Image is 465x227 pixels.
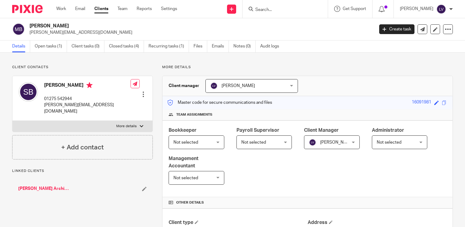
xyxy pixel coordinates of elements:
p: More details [162,65,453,70]
span: Bookkeeper [169,128,197,133]
span: Management Accountant [169,156,198,168]
h4: Address [308,219,446,226]
p: Master code for secure communications and files [167,100,272,106]
span: Team assignments [176,112,212,117]
p: [PERSON_NAME][EMAIL_ADDRESS][DOMAIN_NAME] [30,30,370,36]
span: [PERSON_NAME] [320,140,354,145]
a: Recurring tasks (1) [149,40,189,52]
h3: Client manager [169,83,199,89]
a: Email [75,6,85,12]
p: [PERSON_NAME][EMAIL_ADDRESS][DOMAIN_NAME] [44,102,131,114]
p: Linked clients [12,169,153,173]
p: 01275 542944 [44,96,131,102]
a: Files [194,40,207,52]
a: Reports [137,6,152,12]
a: Details [12,40,30,52]
span: Client Manager [304,128,339,133]
p: More details [116,124,137,129]
span: Not selected [173,176,198,180]
span: Payroll Supervisor [236,128,279,133]
img: svg%3E [19,82,38,102]
div: 16091981 [412,99,431,106]
p: Client contacts [12,65,153,70]
span: [PERSON_NAME] [222,84,255,88]
p: [PERSON_NAME] [400,6,433,12]
h2: [PERSON_NAME] [30,23,302,29]
h4: + Add contact [61,143,104,152]
a: [PERSON_NAME] Architects Limited [18,186,70,192]
img: Pixie [12,5,43,13]
a: Work [56,6,66,12]
span: Administrator [372,128,404,133]
a: Create task [379,24,414,34]
span: Not selected [377,140,401,145]
a: Team [117,6,128,12]
span: Not selected [173,140,198,145]
h4: Client type [169,219,307,226]
a: Client tasks (0) [72,40,104,52]
img: svg%3E [436,4,446,14]
a: Closed tasks (4) [109,40,144,52]
img: svg%3E [309,139,316,146]
img: svg%3E [12,23,25,36]
a: Notes (0) [233,40,256,52]
i: Primary [86,82,93,88]
img: svg%3E [210,82,218,89]
span: Other details [176,200,204,205]
a: Audit logs [260,40,284,52]
span: Get Support [343,7,366,11]
a: Clients [94,6,108,12]
span: Not selected [241,140,266,145]
h4: [PERSON_NAME] [44,82,131,90]
input: Search [255,7,309,13]
a: Emails [212,40,229,52]
a: Open tasks (1) [35,40,67,52]
a: Settings [161,6,177,12]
